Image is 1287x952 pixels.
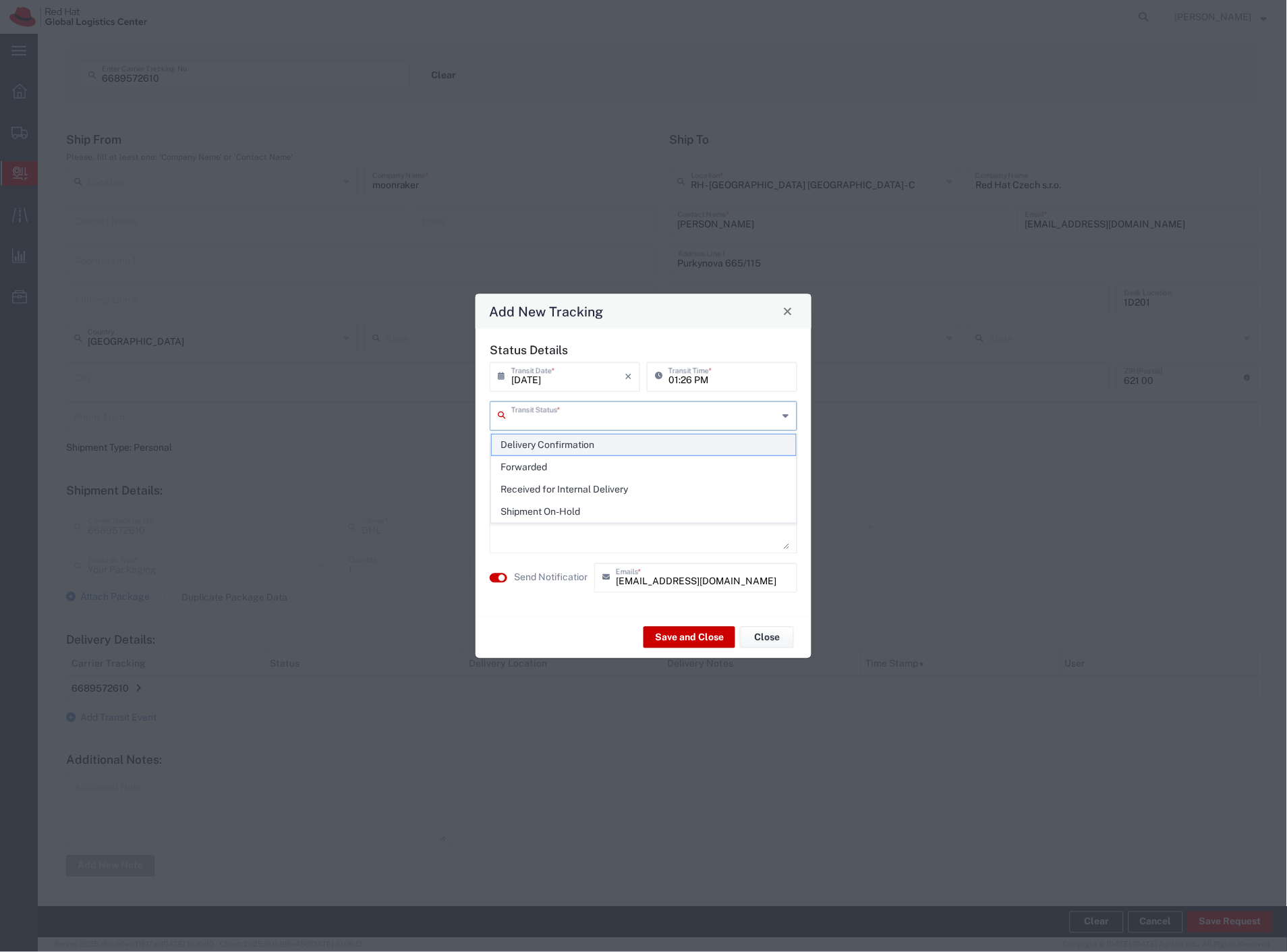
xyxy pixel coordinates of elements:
button: Close [740,627,794,648]
span: Delivery Confirmation [492,435,797,455]
span: Shipment On-Hold [492,501,797,522]
button: Close [778,302,797,320]
h4: Add New Tracking [490,302,604,321]
i: × [625,366,632,387]
span: Received for Internal Delivery [492,479,797,500]
span: Forwarded [492,457,797,478]
label: Send Notification [514,571,590,585]
h5: Status Details [490,343,797,357]
button: Save and Close [643,627,735,648]
agx-label: Send Notification [514,571,588,585]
